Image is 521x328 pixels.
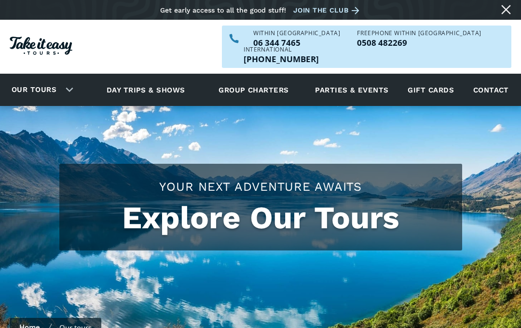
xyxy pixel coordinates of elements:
[498,2,514,17] a: Close message
[357,30,481,36] div: Freephone WITHIN [GEOGRAPHIC_DATA]
[10,37,72,55] img: Take it easy Tours logo
[10,32,72,62] a: Homepage
[160,6,286,14] div: Get early access to all the good stuff!
[310,77,393,103] a: Parties & events
[253,30,340,36] div: WITHIN [GEOGRAPHIC_DATA]
[244,55,319,63] a: Call us outside of NZ on +6463447465
[468,77,514,103] a: Contact
[69,200,452,236] h1: Explore Our Tours
[95,77,197,103] a: Day trips & shows
[293,4,363,16] a: Join the club
[244,55,319,63] p: [PHONE_NUMBER]
[403,77,459,103] a: Gift cards
[253,39,340,47] a: Call us within NZ on 063447465
[69,178,452,195] h2: Your Next Adventure Awaits
[253,39,340,47] p: 06 344 7465
[4,79,64,101] a: Our tours
[206,77,301,103] a: Group charters
[357,39,481,47] p: 0508 482269
[357,39,481,47] a: Call us freephone within NZ on 0508482269
[244,47,319,52] div: International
